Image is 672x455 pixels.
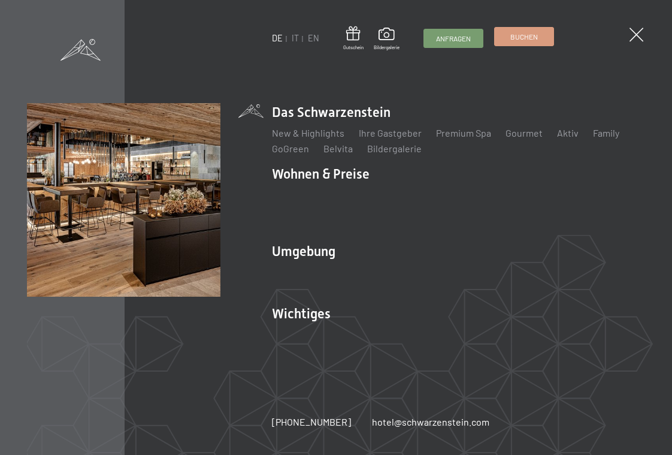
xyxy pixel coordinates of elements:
[557,127,579,138] a: Aktiv
[292,33,299,43] a: IT
[308,33,319,43] a: EN
[272,127,344,138] a: New & Highlights
[593,127,619,138] a: Family
[436,34,471,44] span: Anfragen
[272,415,351,429] a: [PHONE_NUMBER]
[436,127,491,138] a: Premium Spa
[374,44,399,51] span: Bildergalerie
[510,32,538,42] span: Buchen
[367,143,422,154] a: Bildergalerie
[424,29,483,47] a: Anfragen
[272,143,309,154] a: GoGreen
[359,127,422,138] a: Ihre Gastgeber
[374,28,399,50] a: Bildergalerie
[323,143,353,154] a: Belvita
[372,415,489,429] a: hotel@schwarzenstein.com
[495,28,553,46] a: Buchen
[272,416,351,427] span: [PHONE_NUMBER]
[343,44,364,51] span: Gutschein
[343,26,364,51] a: Gutschein
[505,127,543,138] a: Gourmet
[272,33,283,43] a: DE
